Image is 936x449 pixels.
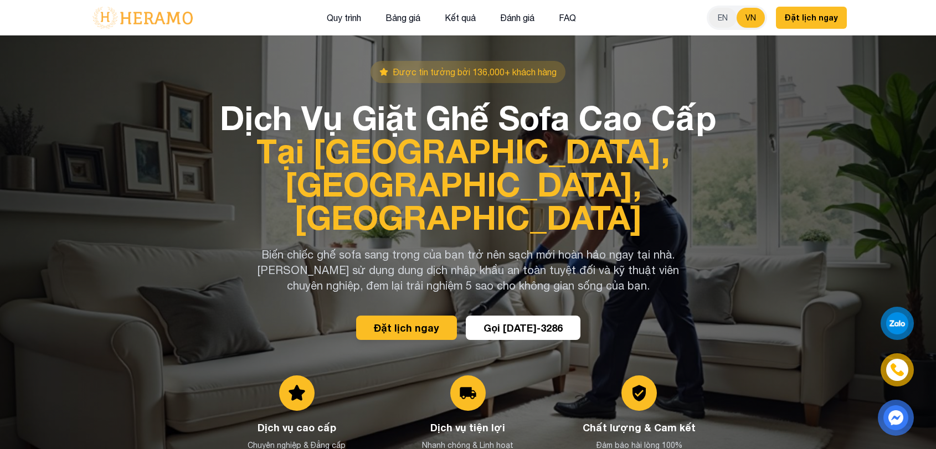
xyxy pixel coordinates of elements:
h3: Dịch vụ cao cấp [220,420,373,435]
button: Quy trình [323,11,364,25]
button: Đặt lịch ngay [776,7,847,29]
span: Được tin tưởng bởi 136,000+ khách hàng [393,65,557,79]
button: Đánh giá [497,11,538,25]
img: logo-with-text.png [89,6,196,29]
h3: Chất lượng & Cam kết [563,420,716,435]
button: FAQ [556,11,579,25]
h1: Dịch Vụ Giặt Ghế Sofa Cao Cấp [220,101,716,234]
img: phone-icon [891,364,904,376]
button: EN [709,8,737,28]
a: phone-icon [882,355,912,385]
button: Kết quả [441,11,479,25]
button: VN [737,8,765,28]
button: Gọi [DATE]-3286 [466,316,580,340]
button: Bảng giá [382,11,424,25]
span: Tại [GEOGRAPHIC_DATA], [GEOGRAPHIC_DATA], [GEOGRAPHIC_DATA] [220,134,716,234]
button: Đặt lịch ngay [356,316,457,340]
p: Biến chiếc ghế sofa sang trọng của bạn trở nên sạch mới hoàn hảo ngay tại nhà. [PERSON_NAME] sử d... [255,247,681,293]
h3: Dịch vụ tiện lợi [391,420,544,435]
